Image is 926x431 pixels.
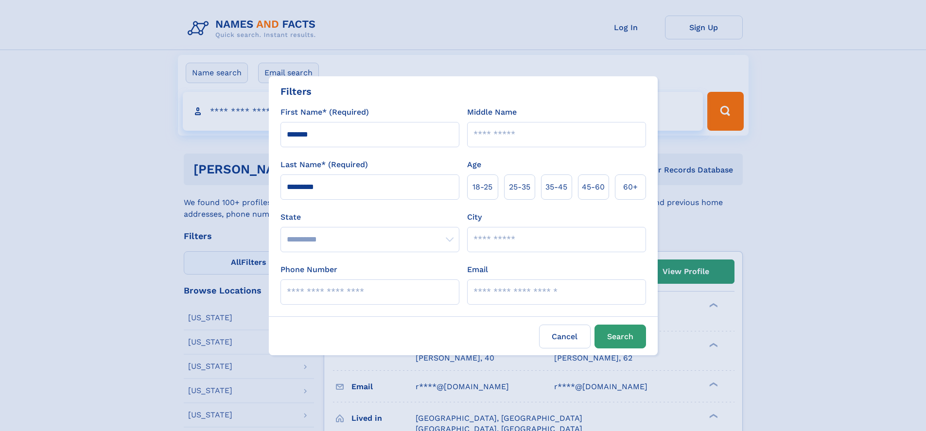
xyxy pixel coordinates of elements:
[582,181,605,193] span: 45‑60
[467,211,482,223] label: City
[467,106,517,118] label: Middle Name
[539,325,591,348] label: Cancel
[623,181,638,193] span: 60+
[509,181,530,193] span: 25‑35
[280,211,459,223] label: State
[467,264,488,276] label: Email
[280,84,312,99] div: Filters
[594,325,646,348] button: Search
[280,264,337,276] label: Phone Number
[467,159,481,171] label: Age
[280,106,369,118] label: First Name* (Required)
[280,159,368,171] label: Last Name* (Required)
[472,181,492,193] span: 18‑25
[545,181,567,193] span: 35‑45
